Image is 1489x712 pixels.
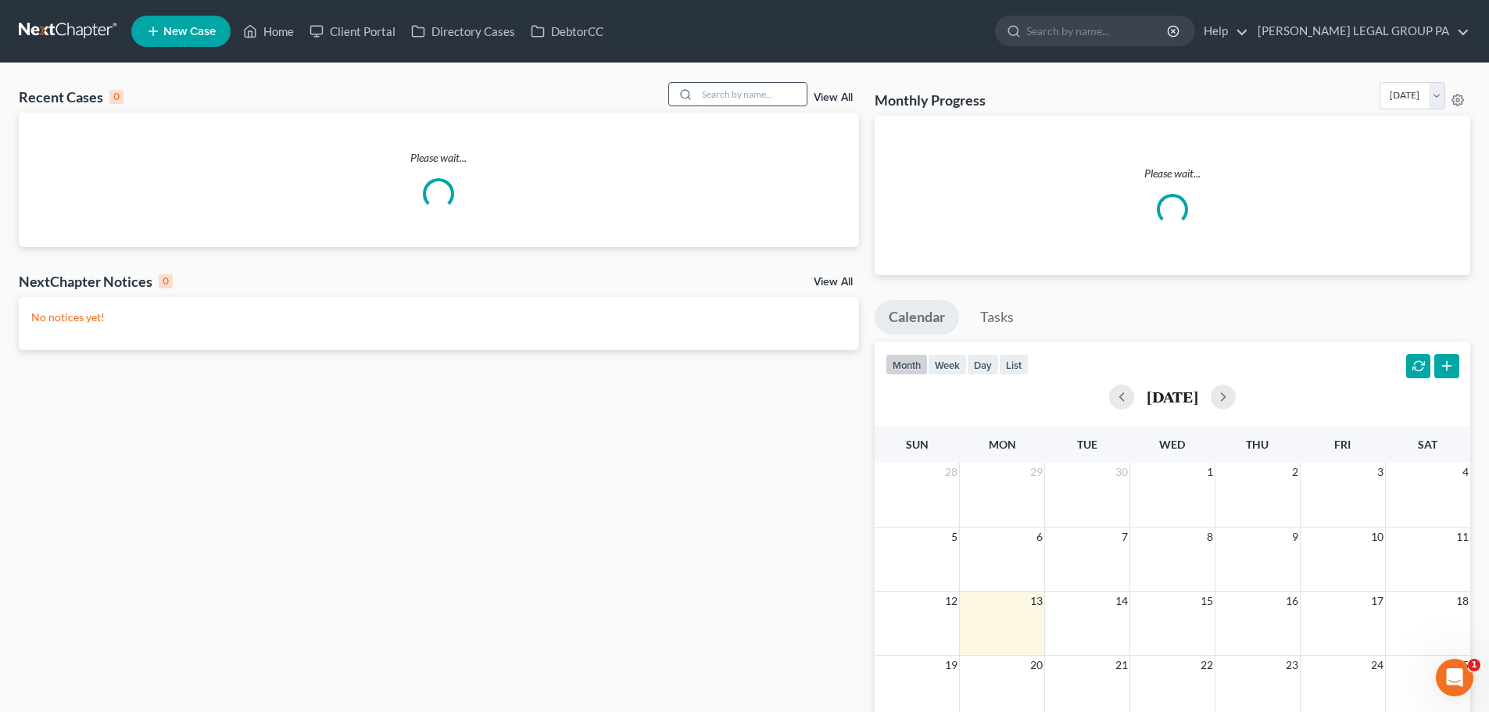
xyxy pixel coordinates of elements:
[1334,438,1351,451] span: Fri
[1196,17,1248,45] a: Help
[875,91,986,109] h3: Monthly Progress
[159,274,173,288] div: 0
[1436,659,1473,696] iframe: Intercom live chat
[1290,528,1300,546] span: 9
[1369,592,1385,610] span: 17
[943,463,959,481] span: 28
[1246,438,1269,451] span: Thu
[1114,656,1129,674] span: 21
[1376,463,1385,481] span: 3
[1284,656,1300,674] span: 23
[1077,438,1097,451] span: Tue
[1035,528,1044,546] span: 6
[967,354,999,375] button: day
[1455,592,1470,610] span: 18
[950,528,959,546] span: 5
[966,300,1028,335] a: Tasks
[163,26,216,38] span: New Case
[1159,438,1185,451] span: Wed
[403,17,523,45] a: Directory Cases
[814,92,853,103] a: View All
[109,90,123,104] div: 0
[1468,659,1480,671] span: 1
[999,354,1029,375] button: list
[1199,592,1215,610] span: 15
[886,354,928,375] button: month
[887,166,1458,181] p: Please wait...
[523,17,611,45] a: DebtorCC
[1205,528,1215,546] span: 8
[1026,16,1169,45] input: Search by name...
[31,309,847,325] p: No notices yet!
[875,300,959,335] a: Calendar
[1250,17,1469,45] a: [PERSON_NAME] LEGAL GROUP PA
[697,83,807,106] input: Search by name...
[19,150,859,166] p: Please wait...
[1369,656,1385,674] span: 24
[1199,656,1215,674] span: 22
[1029,592,1044,610] span: 13
[19,272,173,291] div: NextChapter Notices
[19,88,123,106] div: Recent Cases
[235,17,302,45] a: Home
[1114,463,1129,481] span: 30
[814,277,853,288] a: View All
[1284,592,1300,610] span: 16
[1455,656,1470,674] span: 25
[1205,463,1215,481] span: 1
[1369,528,1385,546] span: 10
[928,354,967,375] button: week
[1147,388,1198,405] h2: [DATE]
[1029,463,1044,481] span: 29
[1120,528,1129,546] span: 7
[302,17,403,45] a: Client Portal
[1418,438,1437,451] span: Sat
[1455,528,1470,546] span: 11
[1029,656,1044,674] span: 20
[1461,463,1470,481] span: 4
[943,592,959,610] span: 12
[1290,463,1300,481] span: 2
[989,438,1016,451] span: Mon
[943,656,959,674] span: 19
[906,438,929,451] span: Sun
[1114,592,1129,610] span: 14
